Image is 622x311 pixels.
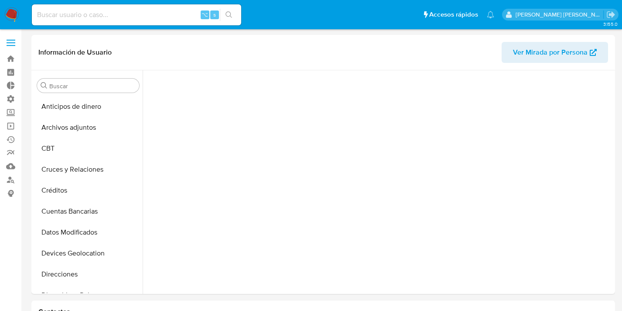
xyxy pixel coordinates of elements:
[34,285,143,306] button: Dispositivos Point
[502,42,608,63] button: Ver Mirada por Persona
[220,9,238,21] button: search-icon
[34,138,143,159] button: CBT
[513,42,588,63] span: Ver Mirada por Persona
[34,117,143,138] button: Archivos adjuntos
[213,10,216,19] span: s
[606,10,615,19] a: Salir
[429,10,478,19] span: Accesos rápidos
[38,48,112,57] h1: Información de Usuario
[49,82,136,90] input: Buscar
[34,180,143,201] button: Créditos
[487,11,494,18] a: Notificaciones
[32,9,241,21] input: Buscar usuario o caso...
[516,10,604,19] p: giuliana.competiello@mercadolibre.com
[34,159,143,180] button: Cruces y Relaciones
[34,264,143,285] button: Direcciones
[41,82,48,89] button: Buscar
[34,243,143,264] button: Devices Geolocation
[202,10,208,19] span: ⌥
[34,96,143,117] button: Anticipos de dinero
[34,222,143,243] button: Datos Modificados
[34,201,143,222] button: Cuentas Bancarias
